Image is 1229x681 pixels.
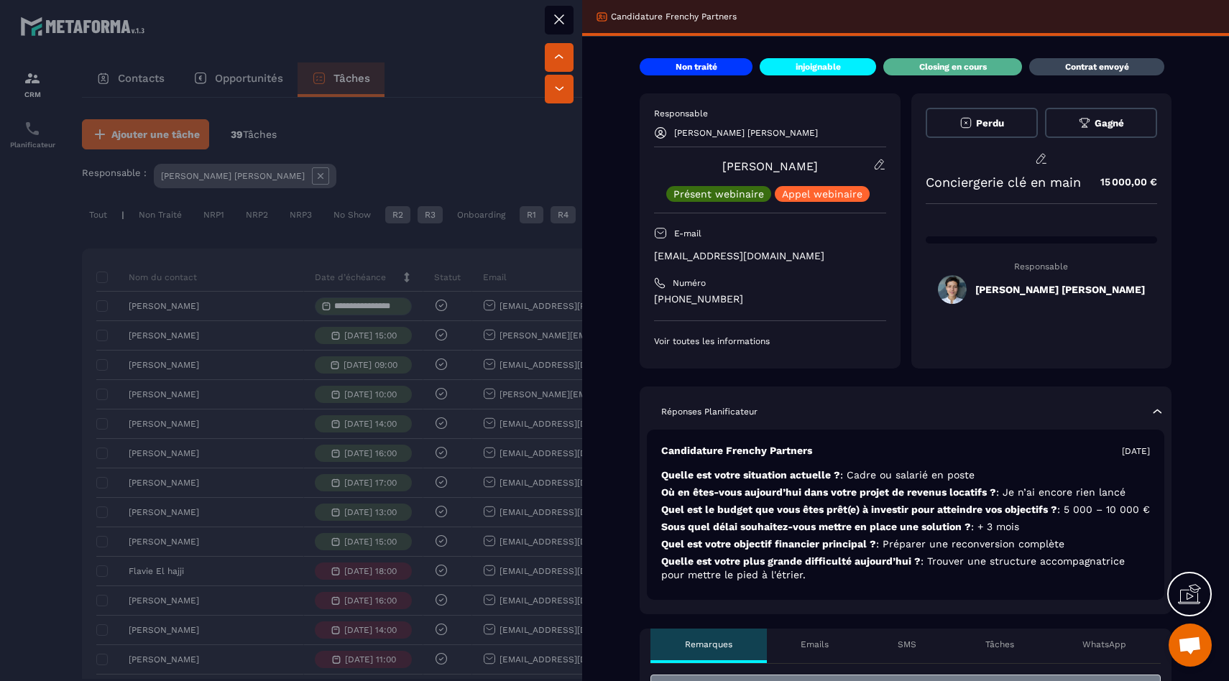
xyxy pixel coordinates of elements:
p: [PERSON_NAME] [PERSON_NAME] [674,128,818,138]
div: Ouvrir le chat [1169,624,1212,667]
span: : + 3 mois [971,521,1019,532]
p: Tâches [985,639,1014,650]
button: Gagné [1045,108,1157,138]
p: Remarques [685,639,732,650]
p: Voir toutes les informations [654,335,886,347]
p: Closing en cours [919,61,987,73]
p: Quel est le budget que vous êtes prêt(e) à investir pour atteindre vos objectifs ? [661,503,1150,516]
p: Candidature Frenchy Partners [611,11,737,22]
p: Où en êtes-vous aujourd’hui dans votre projet de revenus locatifs ? [661,486,1150,499]
a: [PERSON_NAME] [722,159,818,173]
span: : 5 000 – 10 000 € [1057,504,1150,515]
p: Sous quel délai souhaitez-vous mettre en place une solution ? [661,520,1150,534]
p: Non traité [676,61,717,73]
p: Présent webinaire [673,189,764,199]
p: Quel est votre objectif financier principal ? [661,537,1150,551]
p: E-mail [674,228,701,239]
p: injoignable [796,61,841,73]
p: Emails [801,639,829,650]
span: : Cadre ou salarié en poste [840,469,975,481]
p: Quelle est votre situation actuelle ? [661,468,1150,482]
p: Quelle est votre plus grande difficulté aujourd’hui ? [661,555,1150,582]
p: Responsable [926,261,1158,272]
h5: [PERSON_NAME] [PERSON_NAME] [975,284,1145,295]
span: Perdu [976,118,1004,129]
p: SMS [898,639,916,650]
p: [PHONE_NUMBER] [654,292,886,306]
button: Perdu [926,108,1038,138]
span: : Je n’ai encore rien lancé [996,486,1126,498]
p: Candidature Frenchy Partners [661,444,812,458]
span: Gagné [1095,118,1124,129]
p: [EMAIL_ADDRESS][DOMAIN_NAME] [654,249,886,263]
p: [DATE] [1122,445,1150,457]
p: Conciergerie clé en main [926,175,1081,190]
p: Numéro [673,277,706,289]
p: Responsable [654,108,886,119]
p: Contrat envoyé [1065,61,1129,73]
p: WhatsApp [1082,639,1126,650]
p: 15 000,00 € [1086,168,1157,196]
p: Réponses Planificateur [661,406,758,417]
span: : Préparer une reconversion complète [876,538,1064,550]
p: Appel webinaire [782,189,862,199]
